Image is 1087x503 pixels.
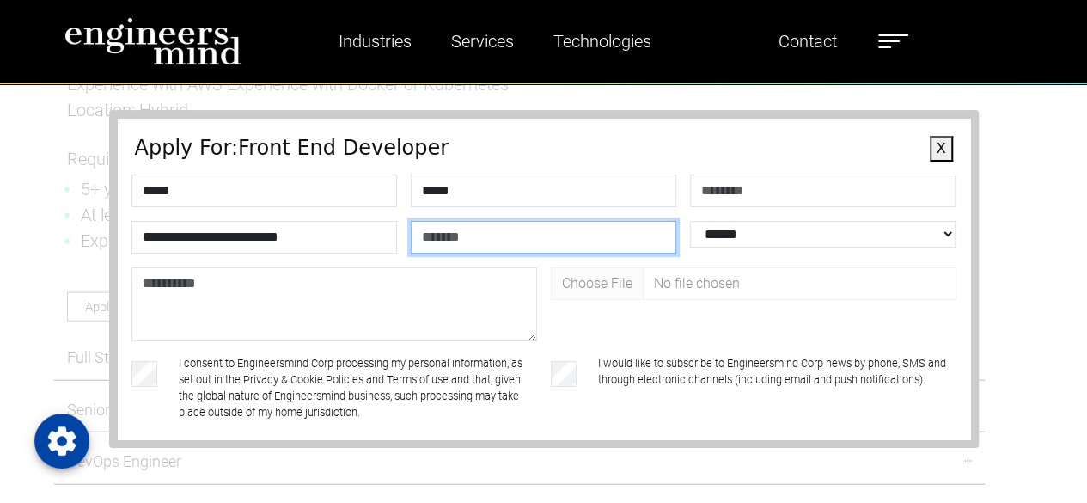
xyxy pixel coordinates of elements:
[332,21,418,61] a: Industries
[772,21,844,61] a: Contact
[64,17,241,65] img: logo
[179,355,537,421] label: I consent to Engineersmind Corp processing my personal information, as set out in the Privacy & C...
[598,355,956,421] label: I would like to subscribe to Engineersmind Corp news by phone, SMS and through electronic channel...
[547,21,658,61] a: Technologies
[444,21,521,61] a: Services
[135,136,953,161] h4: Apply For: Front End Developer
[930,136,953,162] button: X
